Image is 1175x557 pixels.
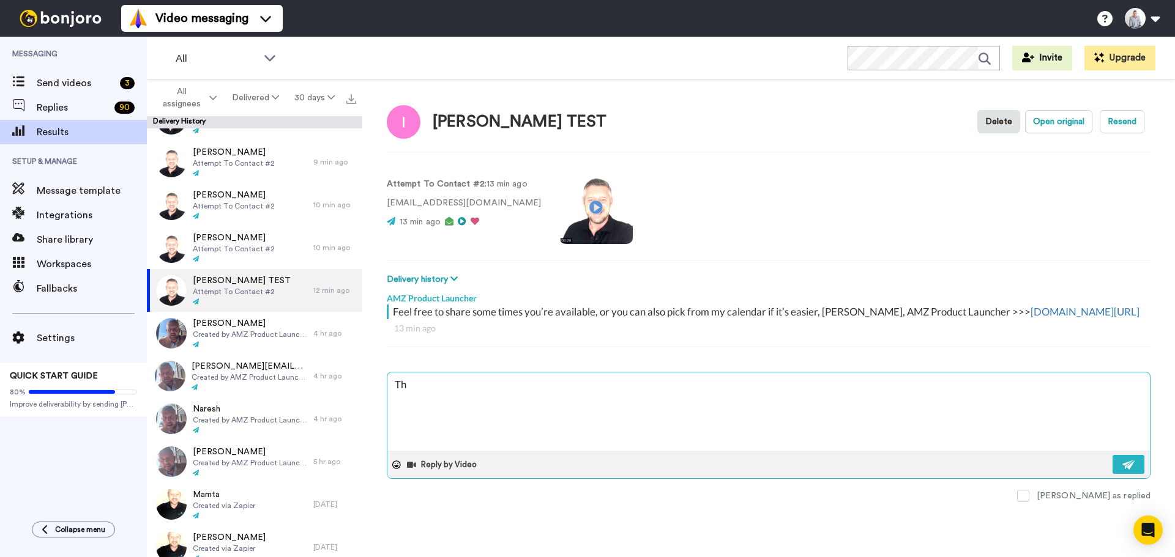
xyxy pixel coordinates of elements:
[147,397,362,440] a: NareshCreated by AMZ Product Launcher4 hr ago
[147,116,362,128] div: Delivery History
[224,87,286,109] button: Delivered
[1133,515,1163,545] div: Open Intercom Messenger
[147,183,362,226] a: [PERSON_NAME]Attempt To Contact #210 min ago
[37,232,147,247] span: Share library
[313,371,356,381] div: 4 hr ago
[37,125,147,139] span: Results
[387,105,420,139] img: Image of Ian TEST
[155,361,185,391] img: af8f58b2-a2b3-4e97-8b9e-942e57089204-thumb.jpg
[193,446,307,458] span: [PERSON_NAME]
[387,180,485,188] strong: Attempt To Contact #2
[129,9,148,28] img: vm-color.svg
[147,355,362,397] a: [PERSON_NAME][EMAIL_ADDRESS][DOMAIN_NAME]Created by AMZ Product Launcher4 hr ago
[147,141,362,183] a: [PERSON_NAME]Attempt To Contact #29 min ago
[156,190,187,220] img: 88ce5677-bc50-4181-ae9f-2e373cc3a696-thumb.jpg
[1122,460,1136,470] img: send-white.svg
[313,414,356,424] div: 4 hr ago
[155,10,248,27] span: Video messaging
[156,446,187,477] img: 07ebbe1a-59e7-4c07-8acd-ffa0003e8f62-thumb.jpg
[193,458,307,468] span: Created by AMZ Product Launcher
[313,243,356,253] div: 10 min ago
[156,404,187,434] img: 69f1aeba-f62a-4f11-87e0-9940f662d95e-thumb.jpg
[192,360,307,372] span: [PERSON_NAME][EMAIL_ADDRESS][DOMAIN_NAME]
[394,322,1143,334] div: 13 min ago
[147,483,362,526] a: MamtaCreated via Zapier[DATE]
[147,440,362,483] a: [PERSON_NAME]Created by AMZ Product Launcher5 hr ago
[313,542,356,552] div: [DATE]
[37,257,147,271] span: Workspaces
[1025,110,1092,133] button: Open original
[1031,305,1140,318] a: [DOMAIN_NAME][URL]
[387,273,461,286] button: Delivery history
[15,10,106,27] img: bj-logo-header-white.svg
[193,189,275,201] span: [PERSON_NAME]
[147,269,362,312] a: [PERSON_NAME] TESTAttempt To Contact #212 min ago
[977,110,1020,133] button: Delete
[287,87,343,109] button: 30 days
[387,372,1150,451] textarea: Th
[193,403,307,415] span: Naresh
[147,226,362,269] a: [PERSON_NAME]Attempt To Contact #210 min ago
[37,331,147,345] span: Settings
[387,178,541,191] p: : 13 min ago
[1012,46,1072,70] button: Invite
[10,372,98,380] span: QUICK START GUIDE
[193,232,275,244] span: [PERSON_NAME]
[193,317,307,330] span: [PERSON_NAME]
[156,318,187,349] img: 8caedb41-8c45-482c-aedd-6150b8b6a1f4-thumb.jpg
[343,89,360,107] button: Export all results that match these filters now.
[193,158,275,168] span: Attempt To Contact #2
[393,304,1147,319] div: Feel free to share some times you’re available, or you can also pick from my calendar if it’s eas...
[37,281,147,296] span: Fallbacks
[1084,46,1155,70] button: Upgrade
[313,200,356,210] div: 10 min ago
[193,489,255,501] span: Mamta
[114,101,135,114] div: 90
[193,531,266,544] span: [PERSON_NAME]
[193,330,307,339] span: Created by AMZ Product Launcher
[37,76,115,90] span: Send videos
[32,522,115,537] button: Collapse menu
[193,244,275,254] span: Attempt To Contact #2
[10,399,137,409] span: Improve deliverability by sending [PERSON_NAME]’s from your own email
[193,544,266,553] span: Created via Zapier
[313,286,356,295] div: 12 min ago
[193,287,291,297] span: Attempt To Contact #2
[387,286,1151,304] div: AMZ Product Launcher
[120,77,135,89] div: 3
[1037,490,1151,502] div: [PERSON_NAME] as replied
[193,415,307,425] span: Created by AMZ Product Launcher
[176,51,258,66] span: All
[149,81,224,115] button: All assignees
[193,201,275,211] span: Attempt To Contact #2
[346,94,356,104] img: export.svg
[313,328,356,338] div: 4 hr ago
[433,113,607,131] div: [PERSON_NAME] TEST
[156,489,187,520] img: d0dddcd1-7768-4fab-98c7-a1cf917a6724-thumb.jpg
[157,86,207,110] span: All assignees
[193,275,291,287] span: [PERSON_NAME] TEST
[313,157,356,167] div: 9 min ago
[406,456,480,474] button: Reply by Video
[1100,110,1144,133] button: Resend
[55,525,105,534] span: Collapse menu
[313,500,356,509] div: [DATE]
[156,232,187,263] img: a0622696-fe2c-4f65-bbd2-660da3ca69ea-thumb.jpg
[10,387,26,397] span: 80%
[156,275,187,306] img: cac9fafd-08dd-45b0-af0b-39c9dd4c9e68-thumb.jpg
[400,218,441,226] span: 13 min ago
[387,197,541,210] p: [EMAIL_ADDRESS][DOMAIN_NAME]
[37,183,147,198] span: Message template
[37,100,110,115] span: Replies
[147,312,362,355] a: [PERSON_NAME]Created by AMZ Product Launcher4 hr ago
[156,147,187,177] img: 4701bf35-56a7-48d4-b97a-b51a22a71348-thumb.jpg
[313,457,356,467] div: 5 hr ago
[193,146,275,158] span: [PERSON_NAME]
[37,208,147,223] span: Integrations
[192,372,307,382] span: Created by AMZ Product Launcher
[193,501,255,511] span: Created via Zapier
